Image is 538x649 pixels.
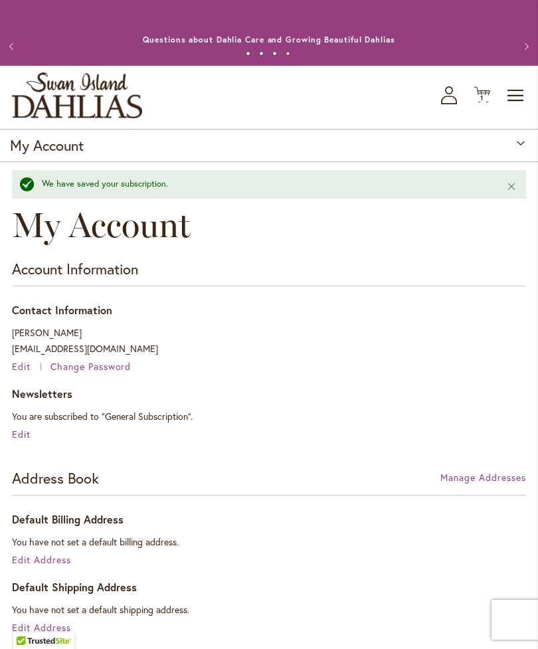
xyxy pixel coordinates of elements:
[12,534,526,550] address: You have not set a default billing address.
[272,51,277,56] button: 3 of 4
[12,259,138,278] strong: Account Information
[440,471,526,484] span: Manage Addresses
[12,512,124,526] span: Default Billing Address
[474,86,490,104] button: 1
[42,178,486,191] div: We have saved your subscription.
[12,428,31,440] a: Edit
[10,136,84,155] strong: My Account
[12,360,48,373] a: Edit
[246,51,250,56] button: 1 of 4
[143,35,395,45] a: Questions about Dahlia Care and Growing Beautiful Dahlias
[12,602,526,618] address: You have not set a default shipping address.
[12,468,99,488] strong: Address Book
[12,303,112,317] span: Contact Information
[12,409,526,424] p: You are subscribed to "General Subscription".
[12,580,137,594] span: Default Shipping Address
[12,387,72,401] span: Newsletters
[480,94,484,102] span: 1
[12,72,142,118] a: store logo
[259,51,264,56] button: 2 of 4
[286,51,290,56] button: 4 of 4
[12,204,191,246] span: My Account
[12,325,526,357] p: [PERSON_NAME] [EMAIL_ADDRESS][DOMAIN_NAME]
[12,553,71,566] a: Edit Address
[50,360,132,373] a: Change Password
[12,360,31,373] span: Edit
[511,33,538,60] button: Next
[10,602,47,639] iframe: Launch Accessibility Center
[440,471,526,484] a: Manage Addresses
